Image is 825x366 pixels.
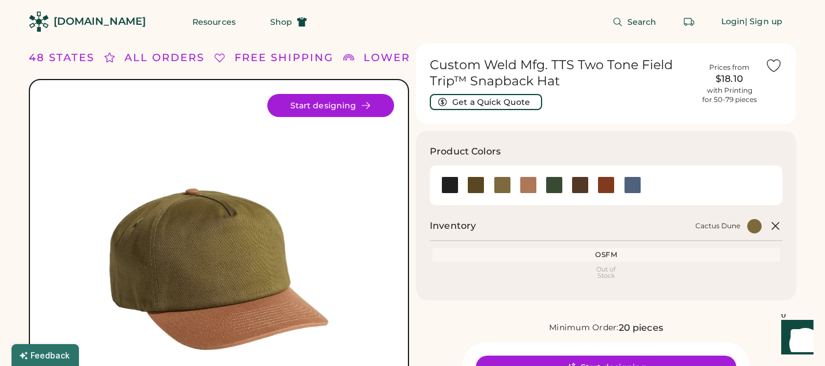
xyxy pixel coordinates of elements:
[709,63,750,72] div: Prices from
[234,50,334,66] div: FREE SHIPPING
[434,250,778,259] div: OSFM
[721,16,745,28] div: Login
[364,50,480,66] div: LOWER 48 STATES
[267,94,394,117] button: Start designing
[695,221,740,231] div: Cactus Dune
[270,18,292,26] span: Shop
[179,10,249,33] button: Resources
[701,72,758,86] div: $18.10
[678,10,701,33] button: Retrieve an order
[430,94,542,110] button: Get a Quick Quote
[549,322,619,334] div: Minimum Order:
[124,50,205,66] div: ALL ORDERS
[256,10,321,33] button: Shop
[430,57,694,89] h1: Custom Weld Mfg. TTS Two Tone Field Trip™ Snapback Hat
[430,145,501,159] h3: Product Colors
[599,10,671,33] button: Search
[702,86,757,104] div: with Printing for 50-79 pieces
[54,14,146,29] div: [DOMAIN_NAME]
[434,266,778,279] div: Out of Stock
[430,219,476,233] h2: Inventory
[619,321,663,335] div: 20 pieces
[627,18,657,26] span: Search
[770,314,820,364] iframe: Front Chat
[745,16,782,28] div: | Sign up
[29,12,49,32] img: Rendered Logo - Screens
